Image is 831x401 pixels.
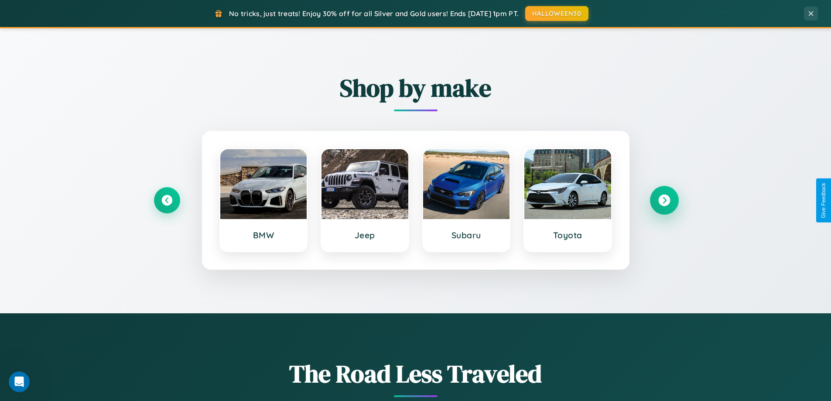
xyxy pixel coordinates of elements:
h3: BMW [229,230,298,240]
h3: Subaru [432,230,501,240]
button: HALLOWEEN30 [525,6,588,21]
div: Give Feedback [821,183,827,218]
h3: Jeep [330,230,400,240]
h3: Toyota [533,230,602,240]
iframe: Intercom live chat [9,371,30,392]
span: No tricks, just treats! Enjoy 30% off for all Silver and Gold users! Ends [DATE] 1pm PT. [229,9,519,18]
h2: Shop by make [154,71,677,105]
h1: The Road Less Traveled [154,357,677,391]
